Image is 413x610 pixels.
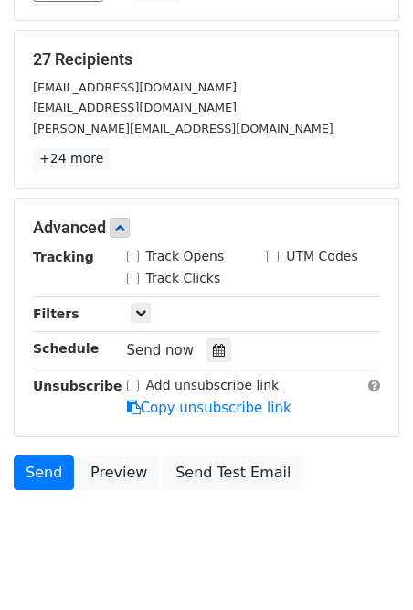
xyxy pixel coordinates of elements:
label: Add unsubscribe link [146,376,280,395]
a: Preview [79,455,159,490]
small: [EMAIL_ADDRESS][DOMAIN_NAME] [33,80,237,94]
a: Copy unsubscribe link [127,400,291,416]
strong: Unsubscribe [33,379,122,393]
iframe: Chat Widget [322,522,413,610]
small: [PERSON_NAME][EMAIL_ADDRESS][DOMAIN_NAME] [33,122,334,135]
a: Send Test Email [164,455,302,490]
strong: Tracking [33,250,94,264]
h5: Advanced [33,218,380,238]
small: [EMAIL_ADDRESS][DOMAIN_NAME] [33,101,237,114]
a: +24 more [33,147,110,170]
strong: Filters [33,306,79,321]
h5: 27 Recipients [33,49,380,70]
span: Send now [127,342,195,359]
label: Track Clicks [146,269,221,288]
label: Track Opens [146,247,225,266]
a: Send [14,455,74,490]
strong: Schedule [33,341,99,356]
label: UTM Codes [286,247,357,266]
